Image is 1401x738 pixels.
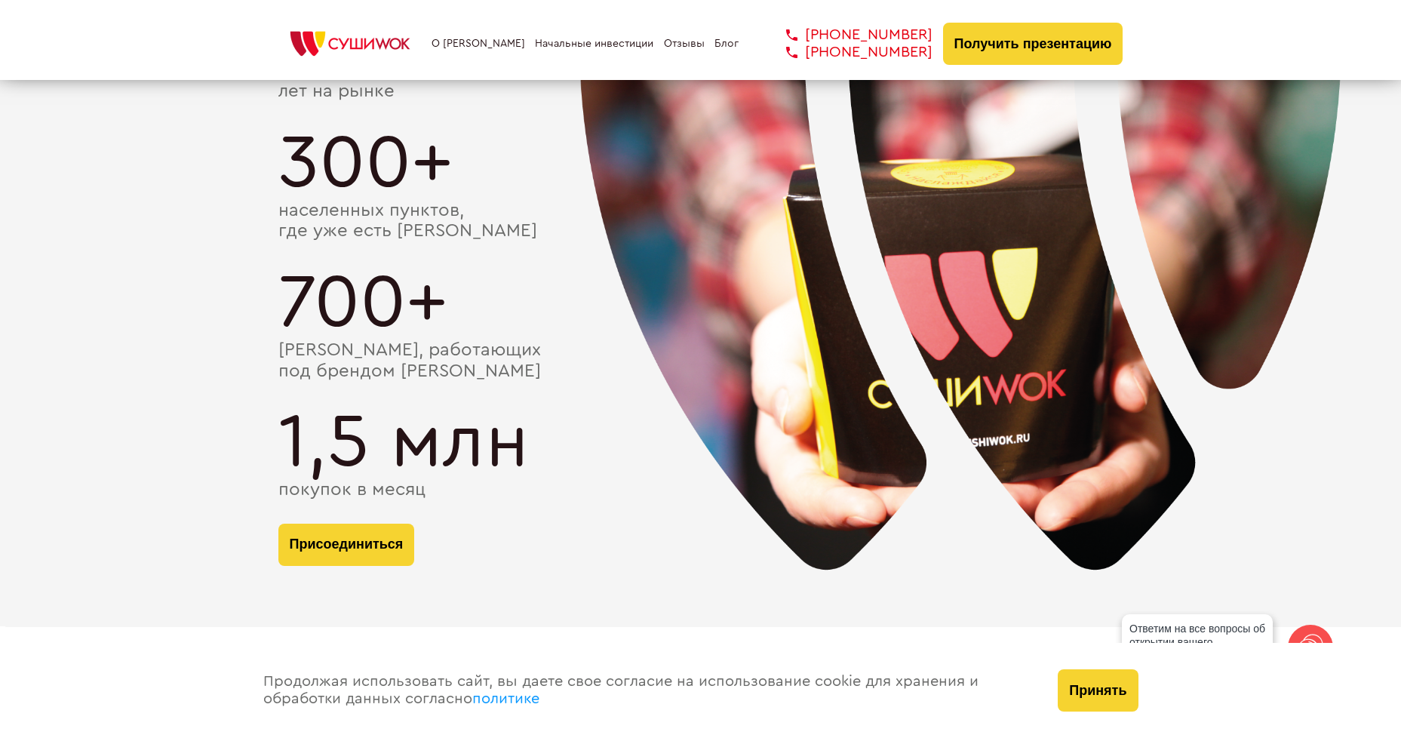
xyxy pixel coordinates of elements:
div: населенных пунктов, где уже есть [PERSON_NAME] [278,201,1123,242]
a: Начальные инвестиции [535,38,653,50]
button: Принять [1058,669,1138,712]
button: Присоединиться [278,524,415,566]
a: [PHONE_NUMBER] [763,26,932,44]
img: СУШИWOK [278,27,422,60]
a: [PHONE_NUMBER] [763,44,932,61]
div: покупок в месяц [278,480,1123,501]
a: О [PERSON_NAME] [432,38,525,50]
a: Блог [714,38,739,50]
div: лет на рынке [278,81,1123,103]
a: политике [472,691,539,706]
div: 700+ [278,265,1123,340]
div: 300+ [278,125,1123,201]
div: Ответим на все вопросы об открытии вашего [PERSON_NAME]! [1122,614,1273,670]
a: Отзывы [664,38,705,50]
button: Получить презентацию [943,23,1123,65]
div: Продолжая использовать сайт, вы даете свое согласие на использование cookie для хранения и обрабо... [248,643,1043,738]
div: [PERSON_NAME], работающих под брендом [PERSON_NAME] [278,340,1123,382]
div: 1,5 млн [278,404,1123,480]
